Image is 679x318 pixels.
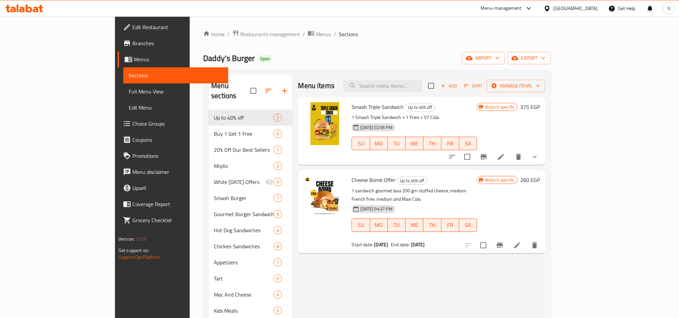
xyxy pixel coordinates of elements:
span: [DATE] 04:37 PM [358,206,395,212]
span: Hot Dog Sandwiches [214,226,273,234]
span: Mac And Cheese [214,291,273,299]
div: Mojito3 [208,158,293,174]
span: Branch specific [483,104,517,110]
button: Sort [462,81,484,91]
div: Appetizers7 [208,254,293,270]
button: show more [527,149,543,165]
div: [GEOGRAPHIC_DATA] [553,5,598,12]
a: Edit Menu [123,100,228,116]
div: Up to 40% off [405,104,435,112]
span: Appetizers [214,258,273,266]
button: FR [441,137,459,150]
span: Sections [339,30,358,38]
a: Coupons [118,132,228,148]
a: Support.OpsPlatform [118,253,161,261]
span: Get support on: [118,246,149,255]
button: export [507,52,551,64]
h6: 375 EGP [520,102,540,112]
div: items [273,307,282,315]
div: Gourmet Burger Sandwiches9 [208,206,293,222]
span: Gourmet Burger Sandwiches [214,210,273,218]
span: 20% Off Our Best Sellers [214,146,273,154]
span: Sort items [459,81,487,91]
a: Branches [118,35,228,51]
p: 1 Smash Triple Sandwich + 1 Fries + V7 Cola. [352,113,477,122]
div: items [273,242,282,250]
span: 4 [274,227,282,234]
span: Promotions [132,152,223,160]
a: Promotions [118,148,228,164]
div: Tart [214,274,273,282]
span: TH [426,139,438,148]
input: search [343,80,422,92]
span: Manage items [492,82,540,90]
span: Add item [438,81,459,91]
b: [DATE] [374,240,388,249]
li: / [303,30,305,38]
span: Restaurants management [240,30,300,38]
button: Branch-specific-item [476,149,492,165]
span: Sort sections [260,83,276,99]
img: Smash Triple Sandwich [303,102,346,145]
span: Add [440,82,458,90]
span: WE [408,220,421,230]
button: TH [423,218,441,232]
button: delete [510,149,527,165]
span: 0 [274,179,282,185]
span: 1.0.0 [136,235,146,243]
span: Mojito [214,162,273,170]
a: Sections [123,67,228,83]
span: 4 [274,292,282,298]
li: / [227,30,230,38]
span: Smash Triple Sandwich [352,102,404,112]
a: Grocery Checklist [118,212,228,228]
div: items [273,274,282,282]
span: Menus [316,30,331,38]
span: Chicken Sandwiches [214,242,273,250]
a: Choice Groups [118,116,228,132]
div: Hot Dog Sandwiches4 [208,222,293,238]
img: Cheese Bomb Offer [303,175,346,218]
span: End date: [391,240,410,249]
span: Sort [464,82,482,90]
span: 8 [274,243,282,250]
button: sort-choices [444,149,460,165]
span: Buy 1 Get 1 Free [214,130,273,138]
span: FR [444,139,456,148]
span: Edit Menu [129,104,223,112]
span: Smash Burger [214,194,273,202]
div: Up to 40% off2 [208,110,293,126]
span: Select all sections [246,84,260,98]
a: Menu disclaimer [118,164,228,180]
span: Version: [118,235,135,243]
span: SU [355,220,367,230]
span: Menu disclaimer [132,168,223,176]
p: 1 sandwich gourmet lava 200 gm stuffed cheese, medium French fries medium and Maxi Cola [352,187,477,203]
span: Up to 40% off [405,104,435,111]
div: items [273,258,282,266]
div: 20% Off Our Best Sellers1 [208,142,293,158]
button: Add [438,81,459,91]
span: N [667,5,670,12]
div: items [273,291,282,299]
span: FR [444,220,456,230]
span: Open [257,56,273,62]
span: 7 [274,259,282,266]
button: TU [388,218,406,232]
div: Smash Burger7 [208,190,293,206]
button: MO [370,218,388,232]
a: Edit menu item [513,241,521,249]
span: Up to 40% off [214,114,273,122]
span: Coverage Report [132,200,223,208]
nav: breadcrumb [203,30,551,39]
div: Menu-management [481,4,522,12]
button: TU [388,137,406,150]
span: Start date: [352,240,373,249]
div: Mac And Cheese4 [208,287,293,303]
span: Upsell [132,184,223,192]
span: Coupons [132,136,223,144]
